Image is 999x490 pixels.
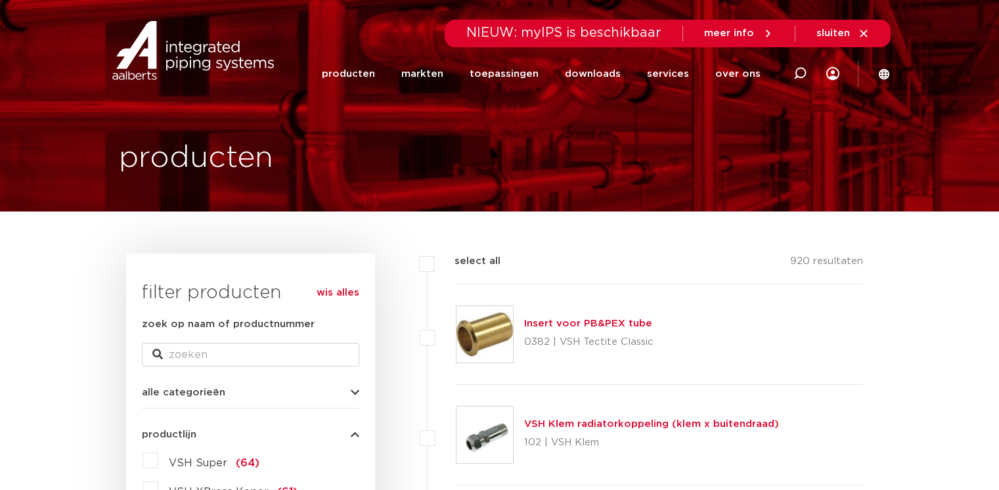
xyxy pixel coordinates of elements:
[435,254,500,269] label: select all
[524,332,654,353] p: 0382 | VSH Tectite Classic
[142,430,359,439] button: productlijn
[142,317,315,332] label: zoek op naam of productnummer
[470,49,539,99] a: toepassingen
[704,28,754,38] span: meer info
[790,254,863,274] p: 920 resultaten
[524,419,779,429] a: VSH Klem radiatorkoppeling (klem x buitendraad)
[524,432,779,453] p: 102 | VSH Klem
[119,137,273,179] h1: producten
[456,306,513,363] img: Thumbnail for Insert voor PB&PEX tube
[322,49,375,99] a: producten
[236,458,259,468] span: (64)
[456,407,513,463] img: Thumbnail for VSH Klem radiatorkoppeling (klem x buitendraad)
[401,49,443,99] a: markten
[142,388,359,397] button: alle categorieën
[524,319,652,328] a: Insert voor PB&PEX tube
[169,458,227,468] span: VSH Super
[565,49,621,99] a: downloads
[647,49,689,99] a: services
[142,280,359,306] h3: filter producten
[816,28,850,38] span: sluiten
[715,49,761,99] a: over ons
[317,285,359,301] a: wis alles
[816,28,870,39] a: sluiten
[142,388,225,397] span: alle categorieën
[704,28,774,39] a: meer info
[322,49,761,99] nav: Menu
[142,343,359,367] input: zoeken
[466,26,661,39] span: NIEUW: myIPS is beschikbaar
[826,59,839,88] div: my IPS
[142,430,196,439] span: productlijn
